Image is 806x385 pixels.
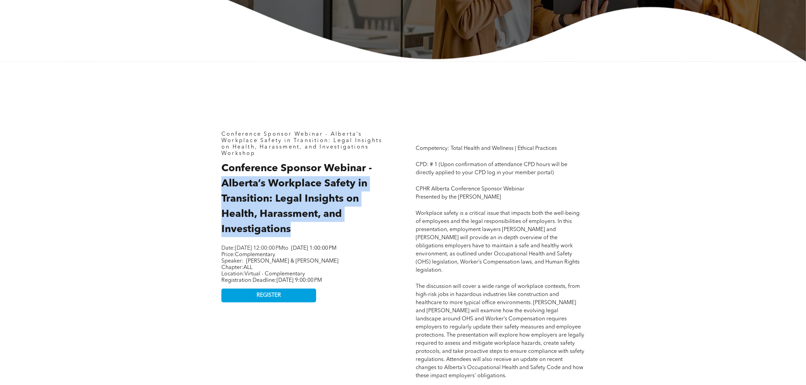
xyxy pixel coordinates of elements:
[235,246,283,251] span: [DATE] 12:00:00 PM
[221,265,253,270] span: Chapter:
[221,258,243,264] span: Speaker:
[221,132,382,150] span: Conference Sponsor Webinar - Alberta’s Workplace Safety in Transition: Legal Insights on Health, ...
[221,246,288,251] span: Date: to
[221,271,322,283] span: Location: Registration Deadline:
[221,252,275,257] span: Price:
[235,252,275,257] span: Complementary
[244,271,305,277] span: Virtual - Complementary
[243,265,253,270] span: ALL
[257,292,281,299] span: REGISTER
[277,278,322,283] span: [DATE] 9:00:00 PM
[246,258,339,264] span: [PERSON_NAME] & [PERSON_NAME]
[221,151,256,156] span: Workshop
[291,246,336,251] span: [DATE] 1:00:00 PM
[221,163,372,234] span: Conference Sponsor Webinar - Alberta’s Workplace Safety in Transition: Legal Insights on Health, ...
[221,289,316,302] a: REGISTER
